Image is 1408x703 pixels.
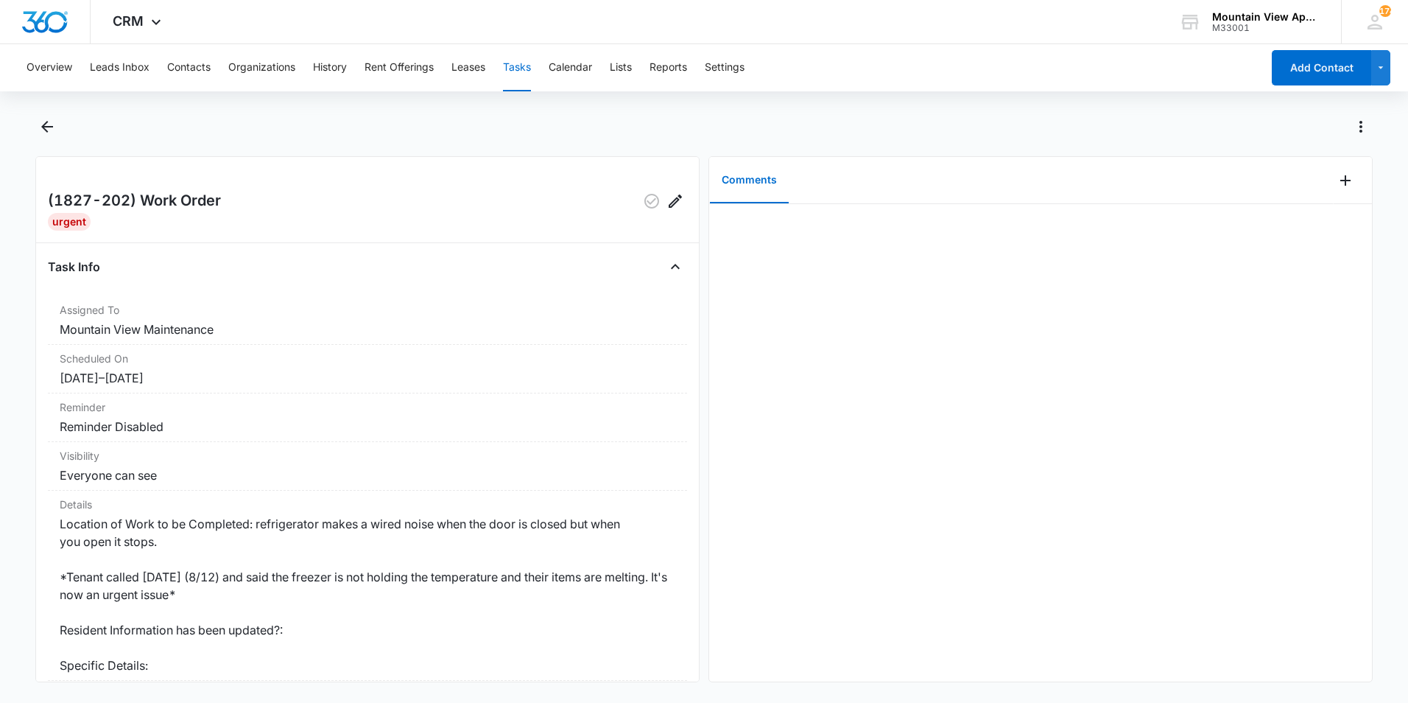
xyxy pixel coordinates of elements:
[365,44,434,91] button: Rent Offerings
[48,296,687,345] div: Assigned ToMountain View Maintenance
[60,302,675,318] dt: Assigned To
[1212,11,1320,23] div: account name
[60,515,675,674] dd: Location of Work to be Completed: refrigerator makes a wired noise when the door is closed but wh...
[27,44,72,91] button: Overview
[48,258,100,276] h4: Task Info
[710,158,789,203] button: Comments
[610,44,632,91] button: Lists
[60,321,675,338] dd: Mountain View Maintenance
[60,448,675,464] dt: Visibility
[48,345,687,394] div: Scheduled On[DATE]–[DATE]
[503,44,531,91] button: Tasks
[113,13,144,29] span: CRM
[650,44,687,91] button: Reports
[228,44,295,91] button: Organizations
[48,213,91,231] div: Urgent
[451,44,485,91] button: Leases
[313,44,347,91] button: History
[1272,50,1371,85] button: Add Contact
[60,466,675,484] dd: Everyone can see
[1212,23,1320,33] div: account id
[1334,169,1357,192] button: Add Comment
[663,189,687,213] button: Edit
[1349,115,1373,139] button: Actions
[167,44,211,91] button: Contacts
[90,44,149,91] button: Leads Inbox
[60,418,675,436] dd: Reminder Disabled
[60,369,675,387] dd: [DATE] – [DATE]
[35,115,58,139] button: Back
[60,351,675,366] dt: Scheduled On
[663,255,687,279] button: Close
[549,44,592,91] button: Calendar
[1379,5,1391,17] span: 174
[48,491,687,681] div: DetailsLocation of Work to be Completed: refrigerator makes a wired noise when the door is closed...
[60,399,675,415] dt: Reminder
[705,44,745,91] button: Settings
[48,394,687,442] div: ReminderReminder Disabled
[1379,5,1391,17] div: notifications count
[48,442,687,491] div: VisibilityEveryone can see
[60,497,675,512] dt: Details
[48,189,221,213] h2: (1827-202) Work Order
